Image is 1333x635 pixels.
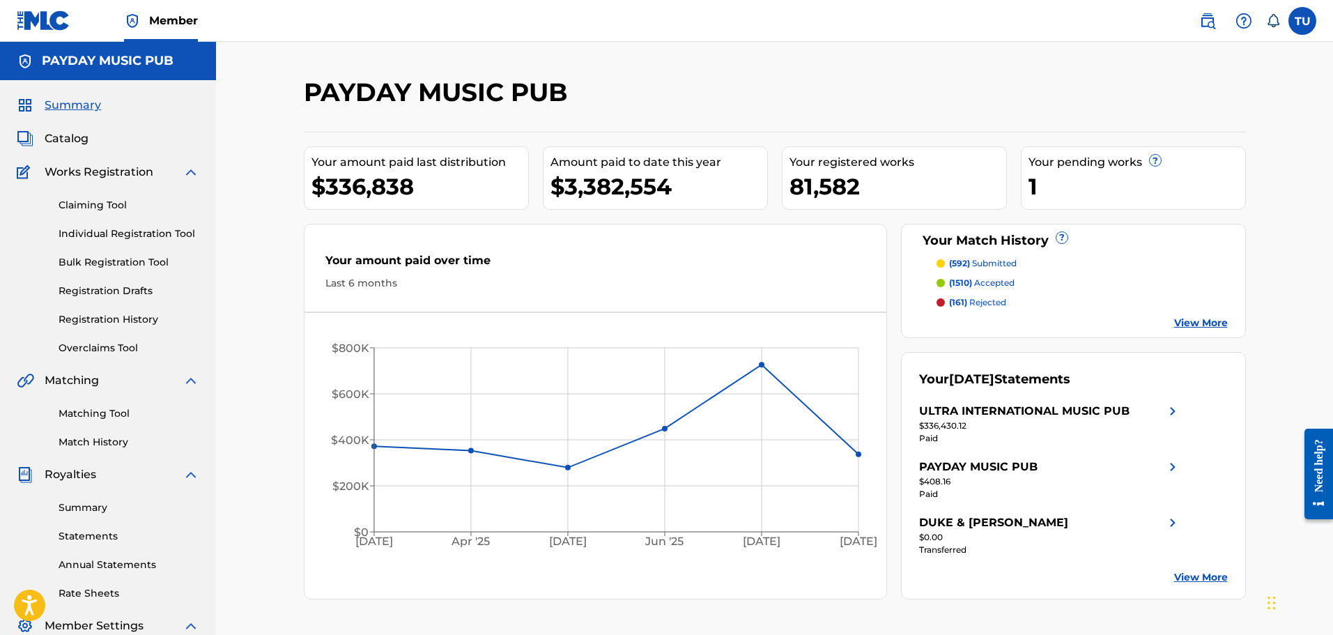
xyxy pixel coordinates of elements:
[17,466,33,483] img: Royalties
[1028,171,1245,202] div: 1
[332,480,369,493] tspan: $200K
[42,53,174,69] h5: PAYDAY MUSIC PUB
[919,231,1228,250] div: Your Match History
[59,558,199,572] a: Annual Statements
[17,164,35,181] img: Works Registration
[59,529,199,544] a: Statements
[183,372,199,389] img: expand
[311,171,528,202] div: $336,838
[937,296,1228,309] a: (161) rejected
[330,434,369,447] tspan: $400K
[17,53,33,70] img: Accounts
[1056,232,1068,243] span: ?
[59,284,199,298] a: Registration Drafts
[1288,7,1316,35] div: User Menu
[17,372,34,389] img: Matching
[59,255,199,270] a: Bulk Registration Tool
[17,97,33,114] img: Summary
[919,514,1181,556] a: DUKE & [PERSON_NAME]right chevron icon$0.00Transferred
[937,257,1228,270] a: (592) submitted
[149,13,198,29] span: Member
[124,13,141,29] img: Top Rightsholder
[45,130,88,147] span: Catalog
[17,130,88,147] a: CatalogCatalog
[789,154,1006,171] div: Your registered works
[59,586,199,601] a: Rate Sheets
[919,403,1130,420] div: ULTRA INTERNATIONAL MUSIC PUB
[919,475,1181,488] div: $408.16
[949,297,967,307] span: (161)
[183,466,199,483] img: expand
[59,435,199,450] a: Match History
[919,432,1181,445] div: Paid
[45,372,99,389] span: Matching
[17,618,33,634] img: Member Settings
[45,466,96,483] span: Royalties
[789,171,1006,202] div: 81,582
[17,97,101,114] a: SummarySummary
[937,277,1228,289] a: (1510) accepted
[183,618,199,634] img: expand
[919,488,1181,500] div: Paid
[1174,570,1228,585] a: View More
[1164,514,1181,531] img: right chevron icon
[1235,13,1252,29] img: help
[919,459,1038,475] div: PAYDAY MUSIC PUB
[45,97,101,114] span: Summary
[311,154,528,171] div: Your amount paid last distribution
[919,514,1068,531] div: DUKE & [PERSON_NAME]
[549,535,587,549] tspan: [DATE]
[949,372,994,387] span: [DATE]
[949,258,970,268] span: (592)
[1150,155,1161,166] span: ?
[919,459,1181,500] a: PAYDAY MUSIC PUBright chevron icon$408.16Paid
[919,420,1181,432] div: $336,430.12
[1199,13,1216,29] img: search
[1174,316,1228,330] a: View More
[59,312,199,327] a: Registration History
[183,164,199,181] img: expand
[919,403,1181,445] a: ULTRA INTERNATIONAL MUSIC PUBright chevron icon$336,430.12Paid
[355,535,392,549] tspan: [DATE]
[949,277,1015,289] p: accepted
[1194,7,1222,35] a: Public Search
[17,130,33,147] img: Catalog
[331,388,369,401] tspan: $600K
[1266,14,1280,28] div: Notifications
[17,10,70,31] img: MLC Logo
[550,154,767,171] div: Amount paid to date this year
[59,406,199,421] a: Matching Tool
[325,276,866,291] div: Last 6 months
[304,77,575,108] h2: PAYDAY MUSIC PUB
[550,171,767,202] div: $3,382,554
[645,535,684,549] tspan: Jun '25
[353,526,368,539] tspan: $0
[1028,154,1245,171] div: Your pending works
[331,342,369,355] tspan: $800K
[59,341,199,355] a: Overclaims Tool
[949,296,1006,309] p: rejected
[325,252,866,276] div: Your amount paid over time
[59,198,199,213] a: Claiming Tool
[1263,568,1333,635] iframe: Chat Widget
[1294,418,1333,530] iframe: Resource Center
[919,531,1181,544] div: $0.00
[59,227,199,241] a: Individual Registration Tool
[1230,7,1258,35] div: Help
[743,535,780,549] tspan: [DATE]
[45,164,153,181] span: Works Registration
[451,535,490,549] tspan: Apr '25
[919,370,1070,389] div: Your Statements
[919,544,1181,556] div: Transferred
[840,535,877,549] tspan: [DATE]
[1164,459,1181,475] img: right chevron icon
[59,500,199,515] a: Summary
[1164,403,1181,420] img: right chevron icon
[949,257,1017,270] p: submitted
[949,277,972,288] span: (1510)
[1267,582,1276,624] div: Drag
[45,618,144,634] span: Member Settings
